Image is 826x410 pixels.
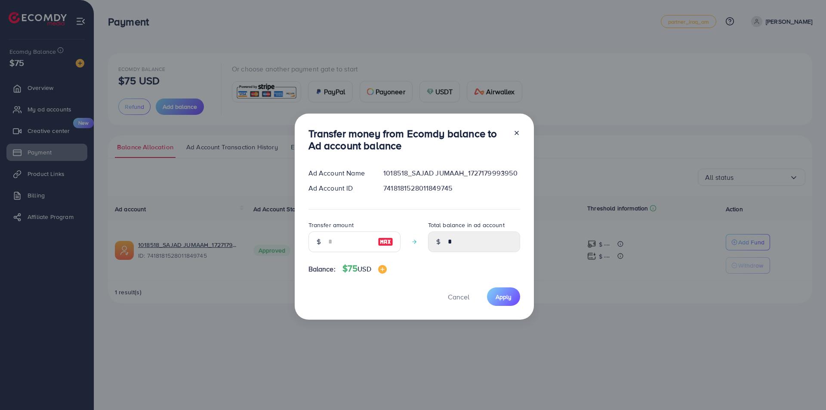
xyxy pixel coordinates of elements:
[342,263,387,274] h4: $75
[302,183,377,193] div: Ad Account ID
[358,264,371,274] span: USD
[487,287,520,306] button: Apply
[376,183,527,193] div: 7418181528011849745
[378,265,387,274] img: image
[496,293,512,301] span: Apply
[308,127,506,152] h3: Transfer money from Ecomdy balance to Ad account balance
[378,237,393,247] img: image
[376,168,527,178] div: 1018518_SAJAD JUMAAH_1727179993950
[302,168,377,178] div: Ad Account Name
[308,221,354,229] label: Transfer amount
[437,287,480,306] button: Cancel
[428,221,505,229] label: Total balance in ad account
[789,371,820,404] iframe: Chat
[308,264,336,274] span: Balance:
[448,292,469,302] span: Cancel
